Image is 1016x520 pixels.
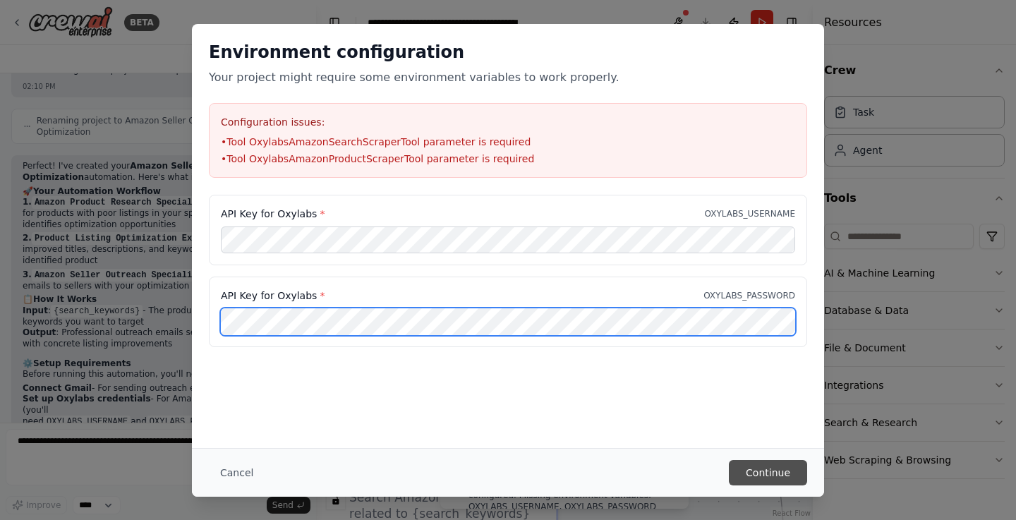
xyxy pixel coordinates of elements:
button: Continue [729,460,807,485]
p: OXYLABS_PASSWORD [703,290,795,301]
label: API Key for Oxylabs [221,289,325,303]
li: • Tool OxylabsAmazonProductScraperTool parameter is required [221,152,795,166]
p: OXYLABS_USERNAME [705,208,795,219]
h3: Configuration issues: [221,115,795,129]
button: Cancel [209,460,265,485]
label: API Key for Oxylabs [221,207,325,221]
h2: Environment configuration [209,41,807,64]
li: • Tool OxylabsAmazonSearchScraperTool parameter is required [221,135,795,149]
p: Your project might require some environment variables to work properly. [209,69,807,86]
